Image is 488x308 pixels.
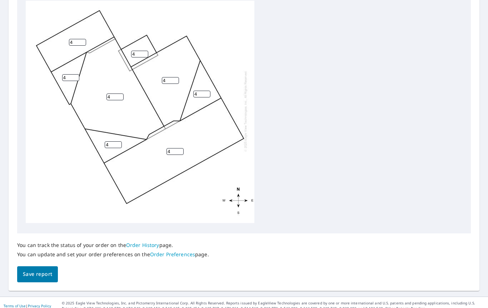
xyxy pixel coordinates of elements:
[17,266,58,282] button: Save report
[126,242,159,248] a: Order History
[150,251,195,258] a: Order Preferences
[4,304,51,308] p: |
[17,242,209,248] p: You can track the status of your order on the page.
[17,251,209,258] p: You can update and set your order preferences on the page.
[23,270,52,279] span: Save report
